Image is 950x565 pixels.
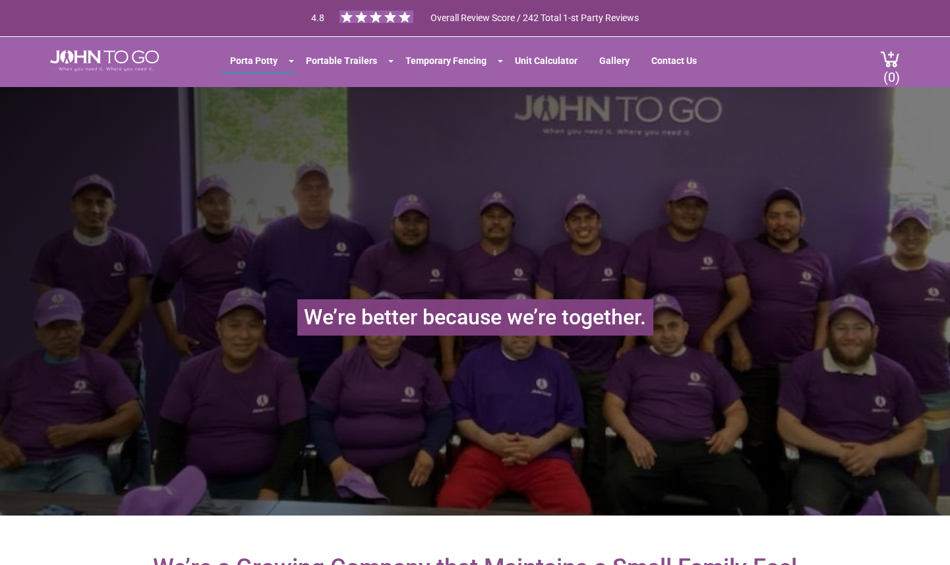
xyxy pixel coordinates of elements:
a: Portable Trailers [296,49,387,73]
img: cart a [880,50,900,68]
a: Unit Calculator [505,49,587,73]
img: JOHN to go [50,50,159,71]
span: 4.8 [311,13,324,23]
h1: We’re better because we’re together. [297,299,653,336]
a: Porta Potty [220,49,287,73]
a: Temporary Fencing [396,49,496,73]
span: (0) [883,59,900,85]
a: Gallery [589,49,639,73]
span: Overall Review Score / 242 Total 1-st Party Reviews [430,13,639,49]
a: Contact Us [641,49,707,73]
